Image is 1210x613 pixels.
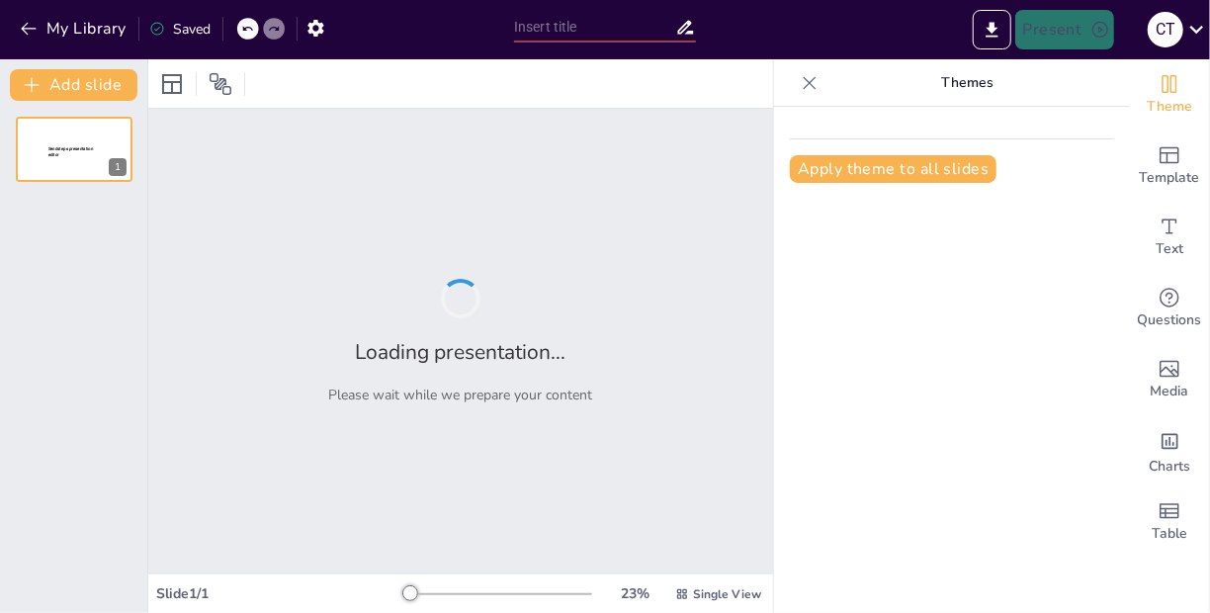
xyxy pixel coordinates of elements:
button: C T [1148,10,1183,49]
p: Please wait while we prepare your content [329,386,593,404]
button: Present [1015,10,1114,49]
button: Export to PowerPoint [973,10,1011,49]
span: Text [1156,238,1183,260]
div: Get real-time input from your audience [1130,273,1209,344]
div: Saved [149,20,211,39]
div: 1 [16,117,132,182]
span: Questions [1138,309,1202,331]
div: Add images, graphics, shapes or video [1130,344,1209,415]
div: Change the overall theme [1130,59,1209,131]
span: Single View [693,586,761,602]
button: Add slide [10,69,137,101]
button: Apply theme to all slides [790,155,996,183]
button: My Library [15,13,134,44]
h2: Loading presentation... [356,338,566,366]
div: Slide 1 / 1 [156,584,402,603]
div: 23 % [612,584,659,603]
p: Themes [825,59,1110,107]
span: Table [1152,523,1187,545]
span: Template [1140,167,1200,189]
span: Position [209,72,232,96]
span: Sendsteps presentation editor [48,146,93,157]
input: Insert title [514,13,675,42]
div: C T [1148,12,1183,47]
span: Charts [1149,456,1190,478]
div: 1 [109,158,127,176]
span: Theme [1147,96,1192,118]
div: Add ready made slides [1130,131,1209,202]
span: Media [1151,381,1189,402]
div: Layout [156,68,188,100]
div: Add a table [1130,486,1209,558]
div: Add text boxes [1130,202,1209,273]
div: Add charts and graphs [1130,415,1209,486]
